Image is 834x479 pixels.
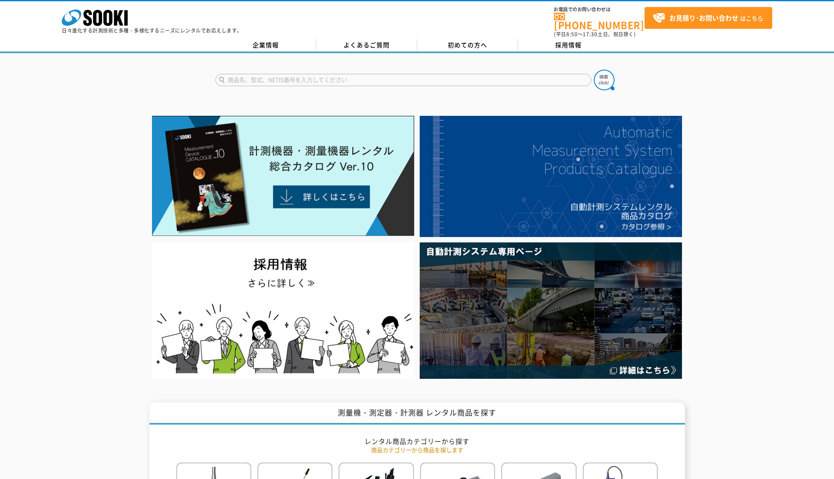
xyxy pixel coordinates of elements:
[583,31,598,38] span: 17:30
[653,12,763,24] span: はこちら
[554,13,645,30] a: [PHONE_NUMBER]
[669,13,738,23] strong: お見積り･お問い合わせ
[594,70,614,90] img: btn_search.png
[150,402,685,425] h1: 測量機・測定器・計測器 レンタル商品を探す
[316,39,417,52] a: よくあるご質問
[176,437,658,446] h2: レンタル商品カテゴリーから探す
[566,31,578,38] span: 8:50
[152,116,414,236] img: Catalog Ver10
[518,39,619,52] a: 採用情報
[62,28,242,33] p: 日々進化する計測技術と多種・多様化するニーズにレンタルでお応えします。
[554,7,645,12] span: お電話でのお問い合わせは
[645,7,772,29] a: お見積り･お問い合わせはこちら
[420,116,682,237] img: 自動計測システムカタログ
[215,39,316,52] a: 企業情報
[448,40,487,49] span: 初めての方へ
[215,74,591,86] input: 商品名、型式、NETIS番号を入力してください
[176,446,658,454] p: 商品カテゴリーから商品を探します
[420,242,682,379] img: 自動計測システム専用ページ
[417,39,518,52] a: 初めての方へ
[554,31,635,38] span: (平日 ～ 土日、祝日除く)
[152,242,414,379] img: SOOKI recruit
